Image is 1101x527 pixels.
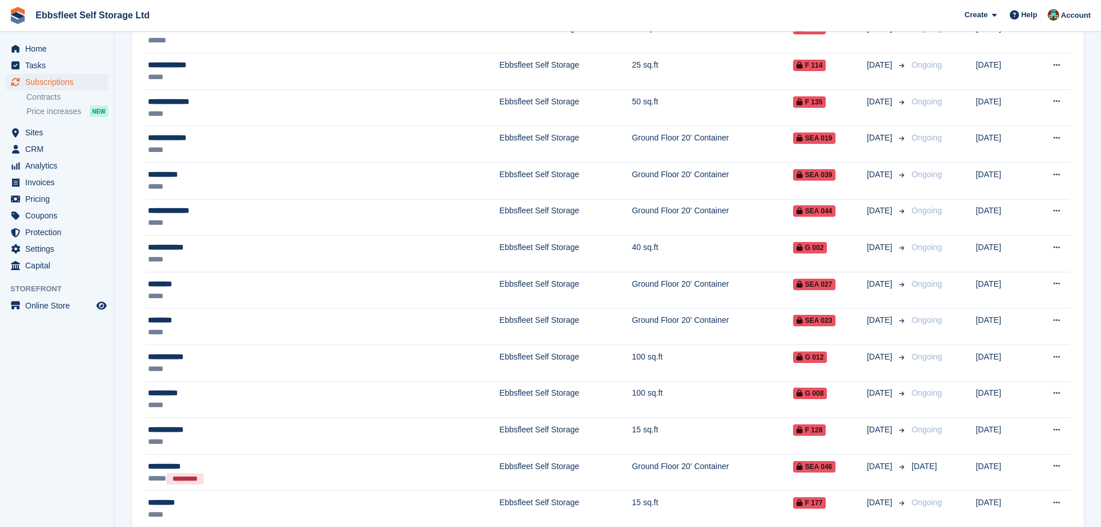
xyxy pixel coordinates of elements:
[912,243,942,252] span: Ongoing
[632,236,793,272] td: 40 sq.ft
[1061,10,1091,21] span: Account
[632,89,793,126] td: 50 sq.ft
[976,163,1030,200] td: [DATE]
[912,498,942,507] span: Ongoing
[6,141,108,157] a: menu
[499,309,632,345] td: Ebbsfleet Self Storage
[867,132,895,144] span: [DATE]
[793,169,836,181] span: SEA 039
[6,257,108,274] a: menu
[912,60,942,69] span: Ongoing
[6,158,108,174] a: menu
[499,199,632,236] td: Ebbsfleet Self Storage
[867,351,895,363] span: [DATE]
[25,208,94,224] span: Coupons
[793,388,827,399] span: G 008
[793,96,826,108] span: F 135
[793,205,836,217] span: SEA 044
[95,299,108,313] a: Preview store
[25,257,94,274] span: Capital
[867,497,895,509] span: [DATE]
[6,174,108,190] a: menu
[976,89,1030,126] td: [DATE]
[6,208,108,224] a: menu
[25,74,94,90] span: Subscriptions
[499,454,632,491] td: Ebbsfleet Self Storage
[632,163,793,200] td: Ground Floor 20' Container
[912,352,942,361] span: Ongoing
[793,461,836,473] span: SEA 046
[26,106,81,117] span: Price increases
[912,170,942,179] span: Ongoing
[499,126,632,163] td: Ebbsfleet Self Storage
[499,163,632,200] td: Ebbsfleet Self Storage
[6,298,108,314] a: menu
[6,191,108,207] a: menu
[25,174,94,190] span: Invoices
[6,57,108,73] a: menu
[6,241,108,257] a: menu
[10,283,114,295] span: Storefront
[912,425,942,434] span: Ongoing
[912,315,942,325] span: Ongoing
[912,97,942,106] span: Ongoing
[867,96,895,108] span: [DATE]
[25,191,94,207] span: Pricing
[976,17,1030,53] td: [DATE]
[976,345,1030,382] td: [DATE]
[26,92,108,103] a: Contracts
[976,199,1030,236] td: [DATE]
[867,169,895,181] span: [DATE]
[25,141,94,157] span: CRM
[499,272,632,309] td: Ebbsfleet Self Storage
[867,424,895,436] span: [DATE]
[976,236,1030,272] td: [DATE]
[25,241,94,257] span: Settings
[632,199,793,236] td: Ground Floor 20' Container
[867,241,895,253] span: [DATE]
[976,126,1030,163] td: [DATE]
[25,41,94,57] span: Home
[632,454,793,491] td: Ground Floor 20' Container
[6,74,108,90] a: menu
[965,9,987,21] span: Create
[793,497,826,509] span: F 177
[25,124,94,140] span: Sites
[793,132,836,144] span: SEA 019
[632,126,793,163] td: Ground Floor 20' Container
[25,158,94,174] span: Analytics
[976,272,1030,309] td: [DATE]
[867,278,895,290] span: [DATE]
[793,352,827,363] span: G 012
[976,418,1030,455] td: [DATE]
[793,279,836,290] span: SEA 027
[867,387,895,399] span: [DATE]
[976,381,1030,418] td: [DATE]
[499,17,632,53] td: Ebbsfleet Self Storage
[25,57,94,73] span: Tasks
[632,309,793,345] td: Ground Floor 20' Container
[499,236,632,272] td: Ebbsfleet Self Storage
[976,309,1030,345] td: [DATE]
[632,17,793,53] td: 25 sq.ft
[912,462,937,471] span: [DATE]
[499,418,632,455] td: Ebbsfleet Self Storage
[793,315,836,326] span: SEA 023
[867,59,895,71] span: [DATE]
[976,53,1030,90] td: [DATE]
[499,53,632,90] td: Ebbsfleet Self Storage
[912,206,942,215] span: Ongoing
[912,279,942,288] span: Ongoing
[1048,9,1059,21] img: George Spring
[632,53,793,90] td: 25 sq.ft
[632,272,793,309] td: Ground Floor 20' Container
[6,224,108,240] a: menu
[793,60,826,71] span: F 114
[793,242,827,253] span: G 002
[6,124,108,140] a: menu
[25,224,94,240] span: Protection
[25,298,94,314] span: Online Store
[976,454,1030,491] td: [DATE]
[26,105,108,118] a: Price increases NEW
[793,424,826,436] span: F 128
